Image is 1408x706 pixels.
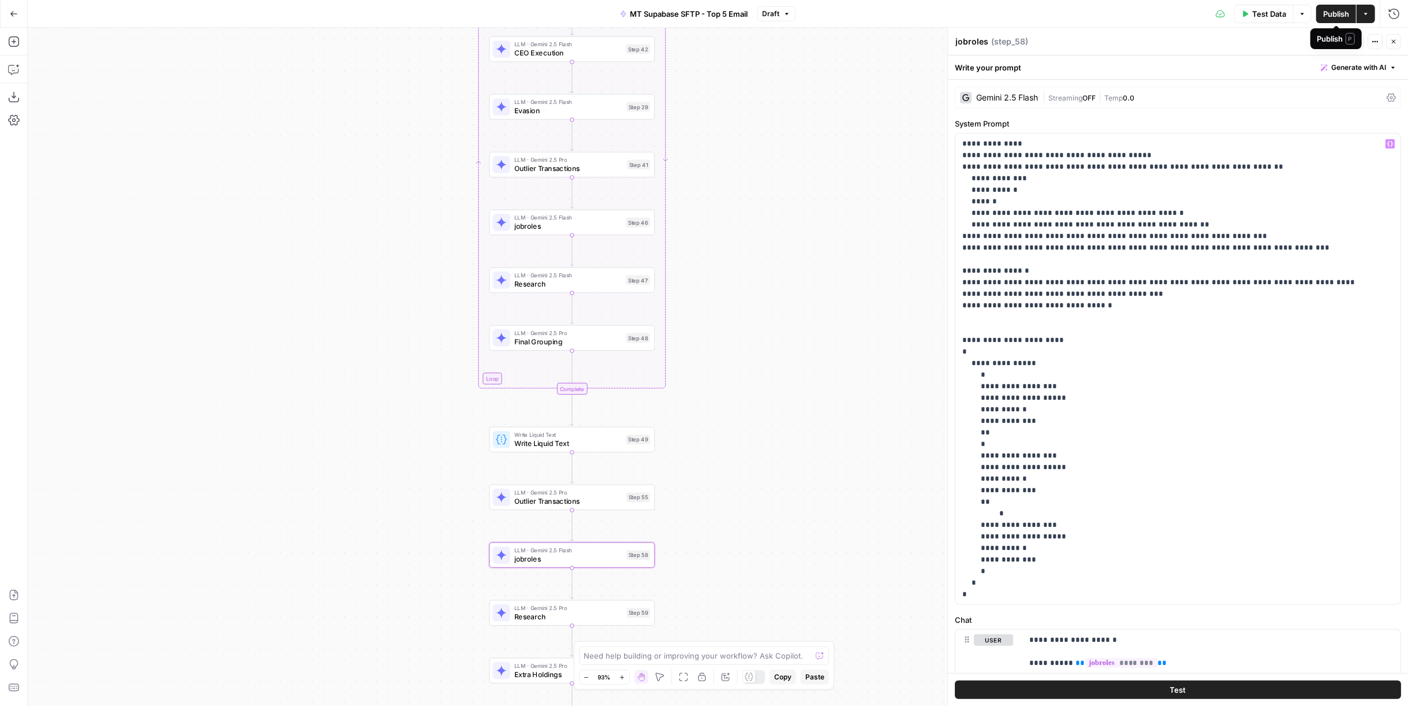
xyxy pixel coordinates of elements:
div: Complete [489,383,655,395]
span: 93% [598,672,611,682]
label: Chat [955,614,1401,626]
label: System Prompt [955,118,1401,129]
span: LLM · Gemini 2.5 Flash [514,40,622,49]
g: Edge from step_49 to step_55 [570,452,574,483]
button: Draft [757,6,795,21]
span: ( step_58 ) [991,36,1028,47]
g: Edge from step_55 to step_58 [570,510,574,541]
button: Copy [770,670,796,685]
span: | [1096,91,1104,103]
div: LLM · Gemini 2.5 ProResearchStep 59 [489,600,655,626]
span: Extra Holdings [514,669,622,680]
span: Evasion [514,105,622,116]
textarea: jobroles [955,36,988,47]
span: Streaming [1048,94,1082,102]
span: OFF [1082,94,1096,102]
span: | [1043,91,1048,103]
span: jobroles [514,553,622,564]
div: Step 41 [627,160,650,170]
button: Test Data [1234,5,1293,23]
span: Test Data [1252,8,1286,20]
span: LLM · Gemini 2.5 Flash [514,546,622,555]
span: LLM · Gemini 2.5 Pro [514,155,623,164]
div: LLM · Gemini 2.5 ProOutlier TransactionsStep 41 [489,152,655,177]
div: Complete [557,383,588,395]
span: Temp [1104,94,1123,102]
span: LLM · Gemini 2.5 Pro [514,604,622,612]
span: LLM · Gemini 2.5 Flash [514,98,622,106]
div: Step 49 [626,435,650,445]
div: LLM · Gemini 2.5 FlashjobrolesStep 46 [489,210,655,235]
g: Edge from step_41 to step_46 [570,177,574,209]
span: Outlier Transactions [514,496,622,507]
div: Write Liquid TextWrite Liquid TextStep 49 [489,427,655,452]
span: jobroles [514,221,622,232]
div: Write your prompt [948,55,1408,79]
div: Step 42 [626,44,650,54]
span: Final Grouping [514,336,622,347]
span: Outlier Transactions [514,163,623,174]
span: Write Liquid Text [514,438,622,449]
span: LLM · Gemini 2.5 Flash [514,271,622,280]
div: LLM · Gemini 2.5 FlashjobrolesStep 58 [489,542,655,568]
g: Edge from step_58 to step_59 [570,567,574,599]
div: Step 58 [626,551,650,560]
g: Edge from step_6-iteration-end to step_49 [570,394,574,425]
button: user [974,634,1013,646]
span: MT Supabase SFTP - Top 5 Email [630,8,748,20]
span: Test [1170,684,1186,696]
span: 0.0 [1123,94,1134,102]
span: LLM · Gemini 2.5 Flash [514,213,622,222]
span: Test [1344,36,1359,47]
button: Generate with AI [1316,60,1401,75]
span: Copy [774,672,791,682]
div: LLM · Gemini 2.5 ProFinal GroupingStep 48 [489,325,655,351]
g: Edge from step_42 to step_29 [570,62,574,93]
div: Step 46 [626,218,650,228]
button: Test [1329,34,1364,49]
span: CEO Execution [514,47,622,58]
span: Publish [1323,8,1349,20]
g: Edge from step_29 to step_41 [570,120,574,151]
button: Paste [801,670,829,685]
g: Edge from step_59 to step_60 [570,625,574,656]
div: LLM · Gemini 2.5 FlashResearchStep 47 [489,267,655,293]
div: Step 59 [626,608,650,618]
span: Research [514,278,622,289]
span: Generate with AI [1331,62,1386,73]
div: Step 48 [626,333,650,343]
span: LLM · Gemini 2.5 Pro [514,488,622,497]
button: Test [955,681,1401,699]
g: Edge from step_46 to step_47 [570,235,574,266]
div: Step 55 [626,493,650,503]
button: MT Supabase SFTP - Top 5 Email [613,5,755,23]
div: LLM · Gemini 2.5 FlashEvasionStep 29 [489,94,655,120]
g: Edge from step_62 to step_42 [570,4,574,35]
div: LLM · Gemini 2.5 FlashCEO ExecutionStep 42 [489,36,655,62]
div: Step 29 [626,102,650,112]
g: Edge from step_47 to step_48 [570,293,574,324]
div: user [955,630,1013,697]
span: Draft [763,9,780,19]
div: Step 47 [626,276,650,285]
div: LLM · Gemini 2.5 ProExtra HoldingsStep 60 [489,658,655,683]
span: Research [514,611,622,622]
span: Paste [805,672,824,682]
div: LLM · Gemini 2.5 ProOutlier TransactionsStep 55 [489,485,655,510]
span: LLM · Gemini 2.5 Pro [514,662,622,670]
span: Write Liquid Text [514,430,622,439]
span: LLM · Gemini 2.5 Pro [514,329,622,337]
div: Gemini 2.5 Flash [976,94,1038,102]
button: Publish [1316,5,1356,23]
